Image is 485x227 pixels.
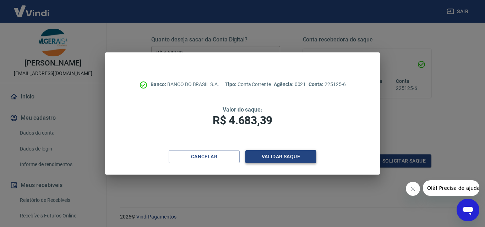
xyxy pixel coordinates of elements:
p: 225125-6 [309,81,345,88]
p: Conta Corrente [225,81,271,88]
span: Olá! Precisa de ajuda? [4,5,60,11]
p: BANCO DO BRASIL S.A. [151,81,219,88]
button: Validar saque [245,150,316,163]
span: Tipo: [225,81,238,87]
span: Banco: [151,81,167,87]
span: Agência: [274,81,295,87]
span: Valor do saque: [223,106,262,113]
button: Cancelar [169,150,240,163]
span: R$ 4.683,39 [213,114,272,127]
p: 0021 [274,81,306,88]
iframe: Botão para abrir a janela de mensagens [457,199,479,221]
iframe: Fechar mensagem [406,182,420,196]
span: Conta: [309,81,325,87]
iframe: Mensagem da empresa [423,180,479,196]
